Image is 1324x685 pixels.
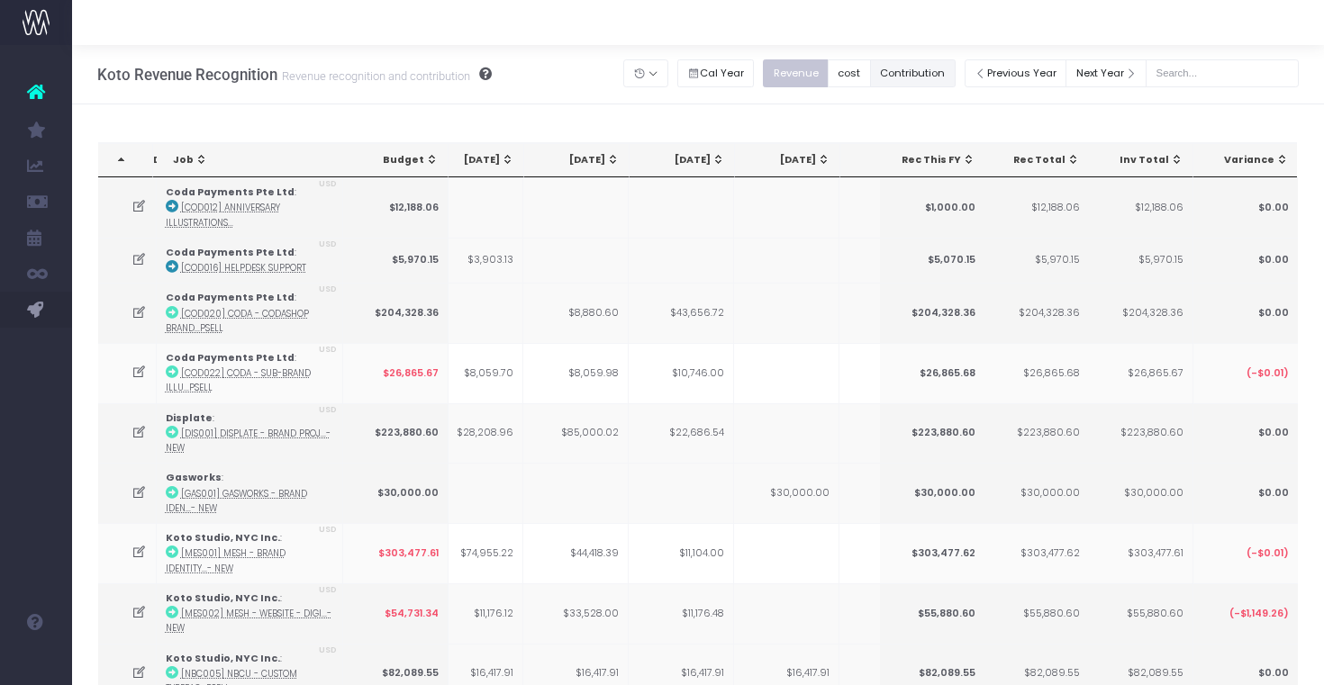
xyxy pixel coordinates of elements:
strong: Coda Payments Pte Ltd [166,185,295,199]
td: $8,880.60 [523,283,629,343]
th: Rec This FY: activate to sort column ascending [880,143,985,177]
td: $22,686.54 [629,403,734,464]
td: $0.00 [1193,238,1298,283]
abbr: [COD020] Coda - Codashop Brand - Brand - Upsell [166,308,309,334]
abbr: [COD012] Anniversary Illustrations [166,202,280,228]
td: $223,880.60 [879,403,984,464]
abbr: [COD016] Helpdesk Support [181,262,306,274]
th: Aug 25: activate to sort column ascending [524,143,630,177]
td: $55,880.60 [984,583,1089,644]
small: Revenue recognition and contribution [277,66,470,84]
td: $0.00 [1193,463,1298,523]
td: $74,955.22 [418,523,523,583]
td: $12,188.06 [1087,177,1193,238]
span: USD [319,239,337,251]
td: $5,970.15 [984,238,1089,283]
td: $223,880.60 [343,403,449,464]
td: $55,880.60 [879,583,984,644]
abbr: [MES002] Mesh - Website - Digital - New [166,608,331,634]
td: $30,000.00 [1087,463,1193,523]
td: $26,865.67 [1087,343,1193,403]
span: USD [319,344,337,356]
input: Search... [1146,59,1299,87]
td: $8,059.70 [418,343,523,403]
td: : [157,403,343,464]
td: $93,283.58 [839,283,945,343]
td: $12,188.06 [343,177,449,238]
span: USD [319,284,337,296]
div: Rec Total [1001,153,1080,167]
td: $26,865.67 [343,343,449,403]
abbr: [COD022] Coda - Sub-Brand Illustrations - Brand - Upsell [166,367,311,393]
span: USD [319,524,337,536]
td: $55,880.60 [1087,583,1193,644]
span: USD [319,644,337,657]
td: $204,328.36 [879,283,984,343]
strong: Displate [166,411,213,425]
td: $43,656.72 [629,283,734,343]
td: $30,000.00 [879,463,984,523]
abbr: [MES001] Mesh - Brand Identity - Brand - New [166,547,286,573]
th: Sep 25: activate to sort column ascending [630,143,735,177]
td: $33,528.00 [523,583,629,644]
th: Jul 25: activate to sort column ascending [419,143,524,177]
div: Small button group [763,55,964,92]
div: Rec This FY [896,153,975,167]
th: Oct 25: activate to sort column ascending [735,143,840,177]
div: Variance [1209,153,1288,167]
td: $26,865.68 [984,343,1089,403]
td: $10,746.00 [629,343,734,403]
td: $0.00 [1193,403,1298,464]
td: $11,176.48 [629,583,734,644]
td: $8,059.98 [523,343,629,403]
td: $30,000.00 [734,463,839,523]
button: Cal Year [677,59,755,87]
th: Job: activate to sort column ascending [157,143,349,177]
td: $0.00 [1193,283,1298,343]
button: Next Year [1066,59,1147,87]
td: $11,176.12 [418,583,523,644]
td: : [157,343,343,403]
th: Budget: activate to sort column ascending [343,143,449,177]
h3: Koto Revenue Recognition [97,66,492,84]
td: : [157,523,343,583]
div: Job [173,153,339,167]
td: $28,208.96 [418,403,523,464]
button: Revenue [763,59,829,87]
strong: Coda Payments Pte Ltd [166,291,295,304]
td: : [157,238,343,283]
td: $30,000.00 [984,463,1089,523]
th: : activate to sort column descending [98,143,153,177]
div: Inv Total [1104,153,1183,167]
td: $303,477.61 [1087,523,1193,583]
strong: Koto Studio, NYC Inc. [166,591,280,605]
td: $1,000.00 [879,177,984,238]
strong: Gasworks [166,471,222,484]
strong: Koto Studio, NYC Inc. [166,531,280,545]
td: $30,000.00 [343,463,449,523]
td: : [157,463,343,523]
td: $5,970.15 [1087,238,1193,283]
td: $204,328.36 [1087,283,1193,343]
div: [DATE] [540,153,620,167]
td: $204,328.36 [343,283,449,343]
td: $223,880.60 [984,403,1089,464]
td: $0.00 [1193,177,1298,238]
strong: Coda Payments Pte Ltd [166,246,295,259]
td: $303,477.62 [984,523,1089,583]
td: $223,880.60 [1087,403,1193,464]
th: Nov 25: activate to sort column ascending [840,143,946,177]
td: : [157,177,343,238]
span: USD [319,584,337,597]
td: $303,477.62 [879,523,984,583]
td: : [157,283,343,343]
td: $11,104.00 [629,523,734,583]
div: [DATE] [435,153,514,167]
button: Previous Year [965,59,1067,87]
div: [DATE] [646,153,725,167]
td: $54,731.34 [343,583,449,644]
button: Contribution [870,59,956,87]
td: $3,903.13 [418,238,523,283]
span: (-$1,149.26) [1229,607,1288,621]
strong: Coda Payments Pte Ltd [166,351,295,365]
